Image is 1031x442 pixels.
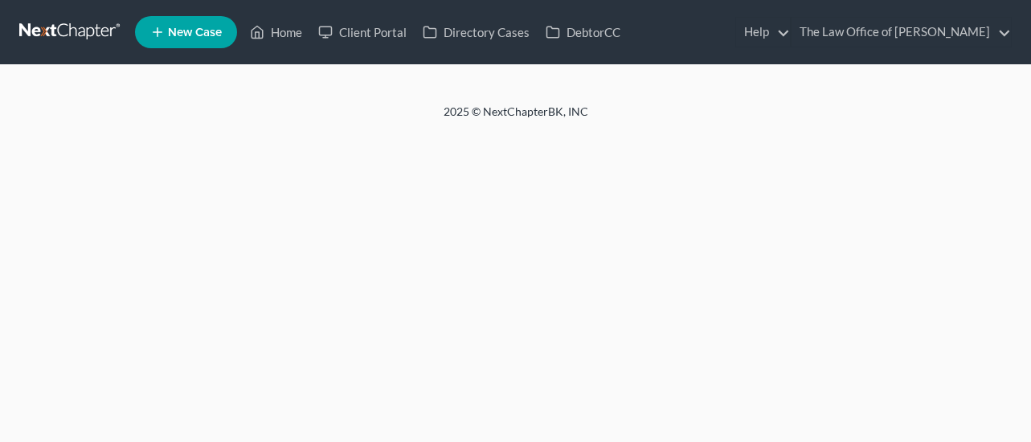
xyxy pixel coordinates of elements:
a: Client Portal [310,18,415,47]
a: DebtorCC [538,18,628,47]
a: Help [736,18,790,47]
a: Home [242,18,310,47]
div: 2025 © NextChapterBK, INC [58,104,974,133]
a: Directory Cases [415,18,538,47]
a: The Law Office of [PERSON_NAME] [792,18,1011,47]
new-legal-case-button: New Case [135,16,237,48]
